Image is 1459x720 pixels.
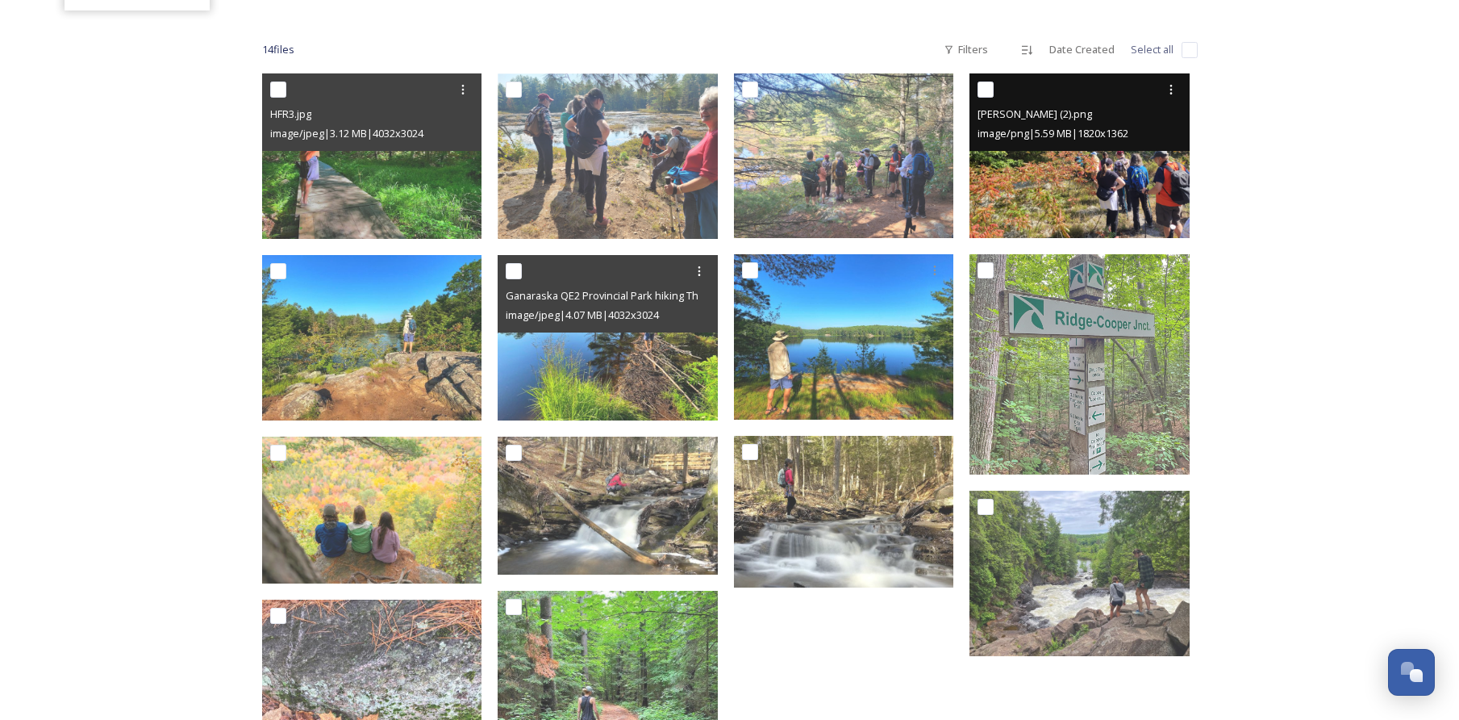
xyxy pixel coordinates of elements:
[734,73,954,238] img: teri Campbell 2.png
[1041,34,1123,65] div: Date Created
[262,255,482,421] img: Ganaraska3 QE2 Provincial Park hiking view Thom HH2022.jpg
[506,287,770,303] span: Ganaraska QE2 Provincial Park hiking Thom HH2022.jpg
[262,437,482,584] img: M_Mpf29w.jpeg
[969,254,1190,475] img: James Cooper Lookout Trail signage.jpg
[498,437,718,576] img: Barnum3.jpg
[969,491,1190,656] img: IMG_E3445.JPG
[262,42,294,57] span: 14 file s
[506,308,659,322] span: image/jpeg | 4.07 MB | 4032 x 3024
[978,126,1128,140] span: image/png | 5.59 MB | 1820 x 1362
[1131,42,1173,57] span: Select all
[978,107,1092,121] span: [PERSON_NAME] (2).png
[734,254,954,420] img: SheldonLake1 QE2 Provincial Park hiking lake view Thom HH2022.jpg
[262,73,482,239] img: HFR3.jpg
[936,34,996,65] div: Filters
[969,73,1190,238] img: Teri Campbell (2).png
[270,126,423,140] span: image/jpeg | 3.12 MB | 4032 x 3024
[1388,649,1435,696] button: Open Chat
[270,107,311,121] span: HFR3.jpg
[498,73,718,239] img: teri Campbell.png
[498,255,718,421] img: Ganaraska QE2 Provincial Park hiking Thom HH2022.jpg
[734,436,954,588] img: Barnum2.jpg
